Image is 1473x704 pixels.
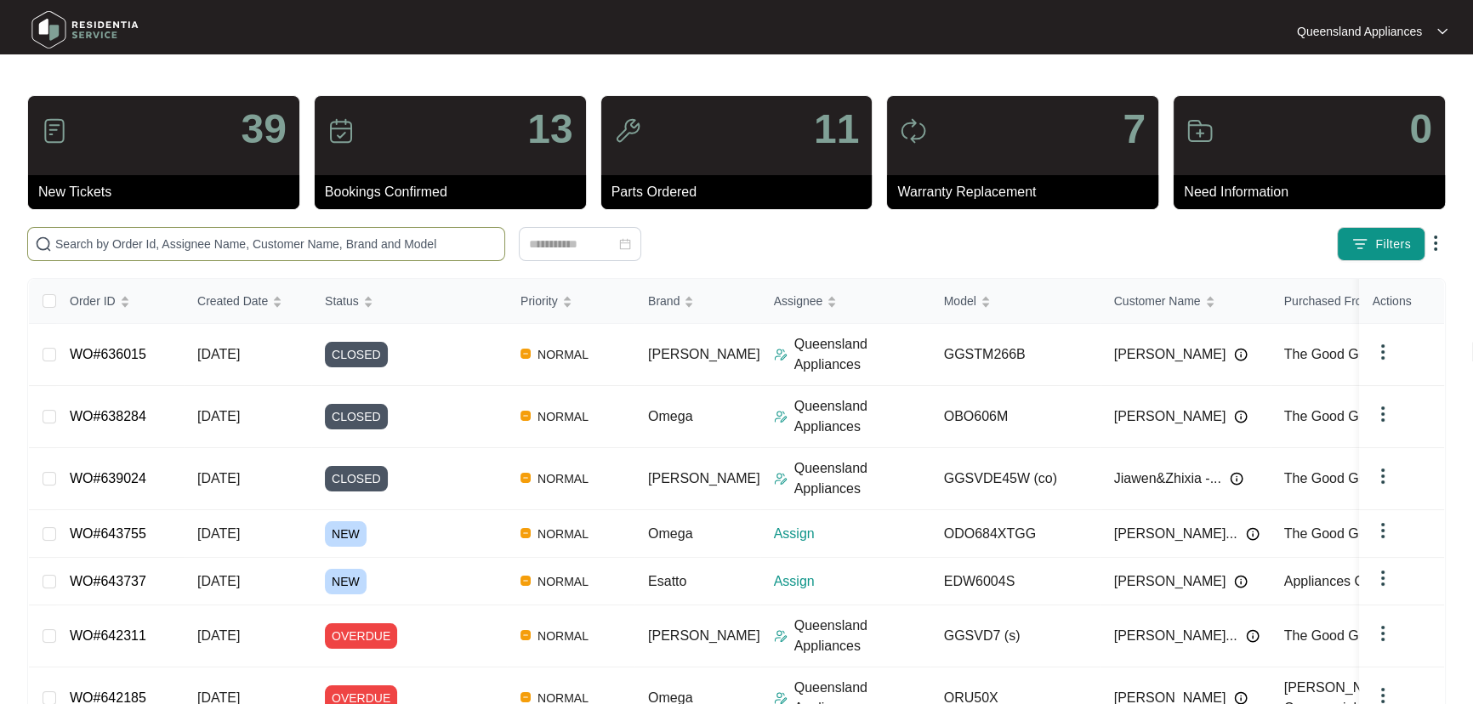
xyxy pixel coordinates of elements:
button: filter iconFilters [1337,227,1425,261]
span: Omega [648,526,692,541]
img: Assigner Icon [774,410,788,423]
img: Assigner Icon [774,348,788,361]
p: Assign [774,571,930,592]
td: ODO684XTGG [930,510,1100,558]
th: Customer Name [1100,279,1271,324]
img: Info icon [1246,527,1260,541]
img: Info icon [1234,575,1248,588]
p: Queensland Appliances [1297,23,1422,40]
img: search-icon [35,236,52,253]
p: Queensland Appliances [794,616,930,656]
span: CLOSED [325,466,388,491]
span: NEW [325,521,367,547]
th: Purchased From [1271,279,1441,324]
th: Order ID [56,279,184,324]
img: Info icon [1230,472,1243,485]
img: Vercel Logo [520,630,531,640]
span: NORMAL [531,344,595,365]
img: Vercel Logo [520,692,531,702]
span: [PERSON_NAME] [648,471,760,485]
span: CLOSED [325,404,388,429]
span: Appliances Online [1284,574,1394,588]
th: Priority [507,279,634,324]
img: residentia service logo [26,4,145,55]
th: Created Date [184,279,311,324]
img: icon [41,117,68,145]
span: [PERSON_NAME] [648,347,760,361]
span: Filters [1375,236,1411,253]
span: [PERSON_NAME] [1114,571,1226,592]
span: [DATE] [197,347,240,361]
td: GGSVD7 (s) [930,605,1100,667]
p: Bookings Confirmed [325,182,586,202]
img: filter icon [1351,236,1368,253]
span: [DATE] [197,526,240,541]
span: Created Date [197,292,268,310]
p: Warranty Replacement [897,182,1158,202]
th: Assignee [760,279,930,324]
img: Vercel Logo [520,411,531,421]
span: The Good Guys [1284,409,1380,423]
span: Model [944,292,976,310]
th: Status [311,279,507,324]
span: The Good Guys [1284,471,1380,485]
img: dropdown arrow [1373,520,1393,541]
a: WO#642311 [70,628,146,643]
th: Brand [634,279,760,324]
a: WO#639024 [70,471,146,485]
span: [DATE] [197,574,240,588]
p: Queensland Appliances [794,458,930,499]
img: Info icon [1234,348,1248,361]
img: dropdown arrow [1373,404,1393,424]
span: Customer Name [1114,292,1201,310]
span: CLOSED [325,342,388,367]
td: GGSVDE45W (co) [930,448,1100,510]
span: NEW [325,569,367,594]
a: WO#638284 [70,409,146,423]
p: Need Information [1184,182,1445,202]
img: icon [614,117,641,145]
p: 0 [1409,109,1432,150]
span: Status [325,292,359,310]
a: WO#643755 [70,526,146,541]
img: dropdown arrow [1373,568,1393,588]
p: New Tickets [38,182,299,202]
th: Actions [1359,279,1444,324]
td: OBO606M [930,386,1100,448]
p: 13 [527,109,572,150]
span: NORMAL [531,524,595,544]
span: Omega [648,409,692,423]
img: Vercel Logo [520,576,531,586]
p: Queensland Appliances [794,396,930,437]
img: dropdown arrow [1373,466,1393,486]
p: Queensland Appliances [794,334,930,375]
span: [PERSON_NAME] [648,628,760,643]
span: Assignee [774,292,823,310]
span: The Good Guys [1284,628,1380,643]
img: dropdown arrow [1437,27,1447,36]
input: Search by Order Id, Assignee Name, Customer Name, Brand and Model [55,235,498,253]
span: Esatto [648,574,686,588]
img: dropdown arrow [1373,623,1393,644]
p: Parts Ordered [611,182,873,202]
span: Brand [648,292,680,310]
a: WO#643737 [70,574,146,588]
span: Purchased From [1284,292,1372,310]
td: EDW6004S [930,558,1100,605]
span: OVERDUE [325,623,397,649]
img: Assigner Icon [774,472,788,485]
span: Jiawen&Zhixia -... [1114,468,1221,489]
span: [DATE] [197,471,240,485]
span: [PERSON_NAME]... [1114,524,1237,544]
p: Assign [774,524,930,544]
img: dropdown arrow [1373,342,1393,362]
img: icon [327,117,355,145]
img: Vercel Logo [520,473,531,483]
span: [PERSON_NAME] [1114,406,1226,427]
span: The Good Guys [1284,526,1380,541]
span: [PERSON_NAME]... [1114,626,1237,646]
td: GGSTM266B [930,324,1100,386]
th: Model [930,279,1100,324]
img: Info icon [1246,629,1260,643]
span: [DATE] [197,409,240,423]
